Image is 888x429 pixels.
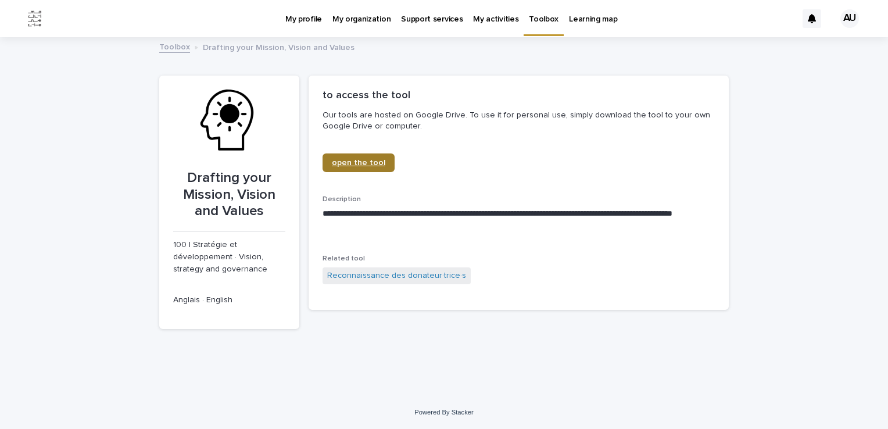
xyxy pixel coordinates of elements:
[203,40,355,53] p: Drafting your Mission, Vision and Values
[173,170,285,220] p: Drafting your Mission, Vision and Values
[323,255,365,262] span: Related tool
[159,40,190,53] a: Toolbox
[323,110,710,131] p: Our tools are hosted on Google Drive. To use it for personal use, simply download the tool to you...
[173,294,285,306] p: Anglais · English
[327,270,466,282] a: Reconnaissance des donateur·trice·s
[332,159,385,167] span: open the tool
[323,196,361,203] span: Description
[323,153,395,172] a: open the tool
[323,90,410,102] h2: to access the tool
[840,9,859,28] div: AU
[173,239,285,275] p: 100 | Stratégie et développement · Vision, strategy and governance
[23,7,46,30] img: Jx8JiDZqSLW7pnA6nIo1
[414,409,473,416] a: Powered By Stacker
